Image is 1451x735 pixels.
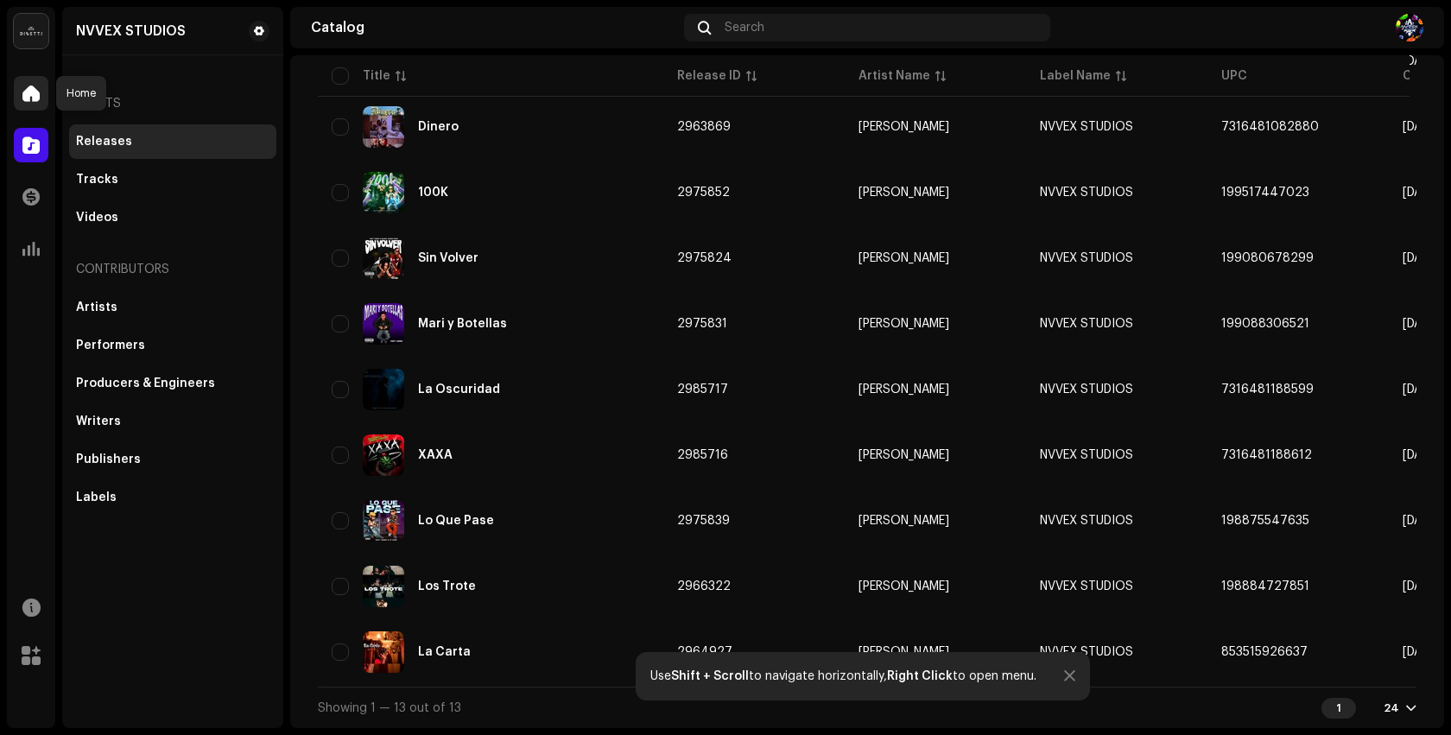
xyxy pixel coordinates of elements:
[725,21,764,35] span: Search
[1040,580,1133,592] span: NVVEX STUDIOS
[418,449,453,461] div: XAXA
[76,453,141,466] div: Publishers
[859,383,1012,396] span: Papy Crish
[859,121,1012,133] span: Papy Crish
[418,187,448,199] div: 100K
[859,318,1012,330] span: Papy Crish
[363,566,404,607] img: 79a2124d-73ce-4fee-b161-822250447c09
[69,162,276,197] re-m-nav-item: Tracks
[1221,646,1308,658] span: 853515926637
[859,252,1012,264] span: Papy Crish
[1221,449,1312,461] span: 7316481188612
[1321,698,1356,719] div: 1
[677,449,728,461] span: 2985716
[1221,318,1309,330] span: 199088306521
[677,580,731,592] span: 2966322
[69,124,276,159] re-m-nav-item: Releases
[76,491,117,504] div: Labels
[1403,580,1439,592] span: Aug 2, 2025
[1040,515,1133,527] span: NVVEX STUDIOS
[69,200,276,235] re-m-nav-item: Videos
[363,369,404,410] img: 54636957-a22b-4d08-950d-9340dd420c23
[1040,449,1133,461] span: NVVEX STUDIOS
[69,442,276,477] re-m-nav-item: Publishers
[1396,14,1423,41] img: 32d11372-73fd-4773-9c5e-301d59582d8a
[69,480,276,515] re-m-nav-item: Labels
[859,646,949,658] div: [PERSON_NAME]
[1221,515,1309,527] span: 198875547635
[69,366,276,401] re-m-nav-item: Producers & Engineers
[418,580,476,592] div: Los Trote
[14,14,48,48] img: 02a7c2d3-3c89-4098-b12f-2ff2945c95ee
[363,500,404,542] img: 6c2c9993-09fb-4b91-986b-ad3222e51781
[1221,580,1309,592] span: 198884727851
[1040,383,1133,396] span: NVVEX STUDIOS
[859,646,1012,658] span: Papy Crish
[1221,187,1309,199] span: 199517447023
[1040,67,1111,85] div: Label Name
[69,249,276,290] re-a-nav-header: Contributors
[1040,187,1133,199] span: NVVEX STUDIOS
[76,173,118,187] div: Tracks
[69,328,276,363] re-m-nav-item: Performers
[76,301,117,314] div: Artists
[859,187,949,199] div: [PERSON_NAME]
[418,121,459,133] div: Dinero
[887,670,953,682] strong: Right Click
[677,515,730,527] span: 2975839
[1403,383,1439,396] span: Aug 22, 2025
[1403,252,1439,264] span: Aug 12, 2025
[418,646,471,658] div: La Carta
[677,121,731,133] span: 2963869
[1040,121,1133,133] span: NVVEX STUDIOS
[1384,701,1399,715] div: 24
[859,449,949,461] div: [PERSON_NAME]
[859,383,949,396] div: [PERSON_NAME]
[677,646,732,658] span: 2964927
[1040,318,1133,330] span: NVVEX STUDIOS
[418,515,494,527] div: Lo Que Pase
[363,434,404,476] img: f918e2bc-73bb-4924-a550-24eb61dda6f9
[76,415,121,428] div: Writers
[363,106,404,148] img: b38fe5bc-2d94-46cb-97ae-7bc60b4a1c4f
[69,290,276,325] re-m-nav-item: Artists
[363,67,390,85] div: Title
[1221,383,1314,396] span: 7316481188599
[677,187,730,199] span: 2975852
[1403,318,1439,330] span: Aug 12, 2025
[859,580,949,592] div: [PERSON_NAME]
[1403,449,1439,461] span: Aug 22, 2025
[1403,187,1439,199] span: Aug 12, 2025
[76,24,186,38] div: NVVEX STUDIOS
[677,383,728,396] span: 2985717
[311,21,677,35] div: Catalog
[418,383,500,396] div: La Oscuridad
[1040,252,1133,264] span: NVVEX STUDIOS
[69,404,276,439] re-m-nav-item: Writers
[1040,646,1133,658] span: NVVEX STUDIOS
[677,318,727,330] span: 2975831
[671,670,749,682] strong: Shift + Scroll
[418,318,507,330] div: Mari y Botellas
[859,580,1012,592] span: Papy Crish
[76,135,132,149] div: Releases
[76,339,145,352] div: Performers
[1221,121,1319,133] span: 7316481082880
[69,83,276,124] re-a-nav-header: Assets
[859,67,930,85] div: Artist Name
[650,669,1036,683] div: Use to navigate horizontally, to open menu.
[1403,646,1439,658] span: Jul 31, 2025
[363,238,404,279] img: e968f8e4-02e8-4815-bd1d-c891cffc5011
[859,252,949,264] div: [PERSON_NAME]
[418,252,478,264] div: Sin Volver
[859,515,1012,527] span: Papy Crish
[859,187,1012,199] span: Papy Crish
[363,172,404,213] img: 9ea800be-f3f7-4fdc-a02d-f64a684e24be
[76,377,215,390] div: Producers & Engineers
[677,252,732,264] span: 2975824
[859,121,949,133] div: [PERSON_NAME]
[363,303,404,345] img: 0a4e145c-e542-4116-8c68-48b0f85f4370
[859,318,949,330] div: [PERSON_NAME]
